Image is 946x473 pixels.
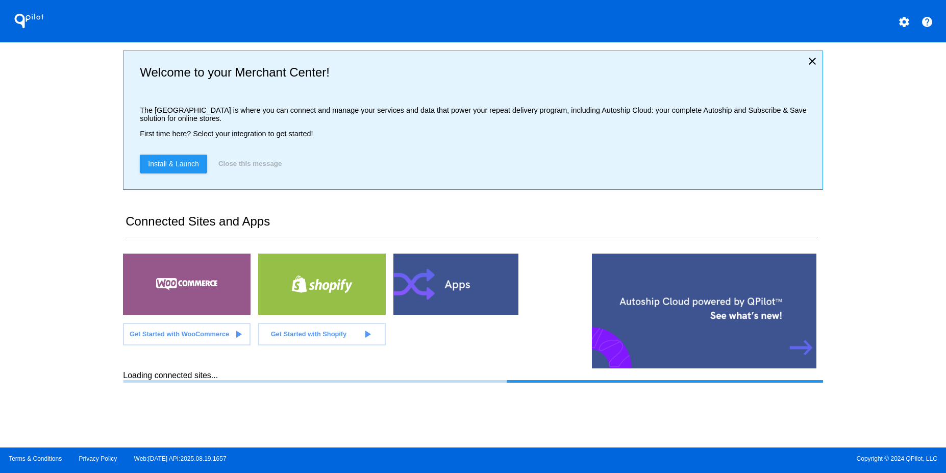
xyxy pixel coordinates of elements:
[921,16,933,28] mat-icon: help
[123,371,823,383] div: Loading connected sites...
[215,155,285,173] button: Close this message
[148,160,199,168] span: Install & Launch
[79,455,117,462] a: Privacy Policy
[271,330,347,338] span: Get Started with Shopify
[126,214,817,237] h2: Connected Sites and Apps
[898,16,910,28] mat-icon: settings
[482,455,937,462] span: Copyright © 2024 QPilot, LLC
[258,323,386,345] a: Get Started with Shopify
[130,330,229,338] span: Get Started with WooCommerce
[123,323,251,345] a: Get Started with WooCommerce
[140,65,814,80] h2: Welcome to your Merchant Center!
[134,455,227,462] a: Web:[DATE] API:2025.08.19.1657
[140,106,814,122] p: The [GEOGRAPHIC_DATA] is where you can connect and manage your services and data that power your ...
[140,155,207,173] a: Install & Launch
[232,328,244,340] mat-icon: play_arrow
[9,455,62,462] a: Terms & Conditions
[9,11,49,31] h1: QPilot
[806,55,818,67] mat-icon: close
[361,328,374,340] mat-icon: play_arrow
[140,130,814,138] p: First time here? Select your integration to get started!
